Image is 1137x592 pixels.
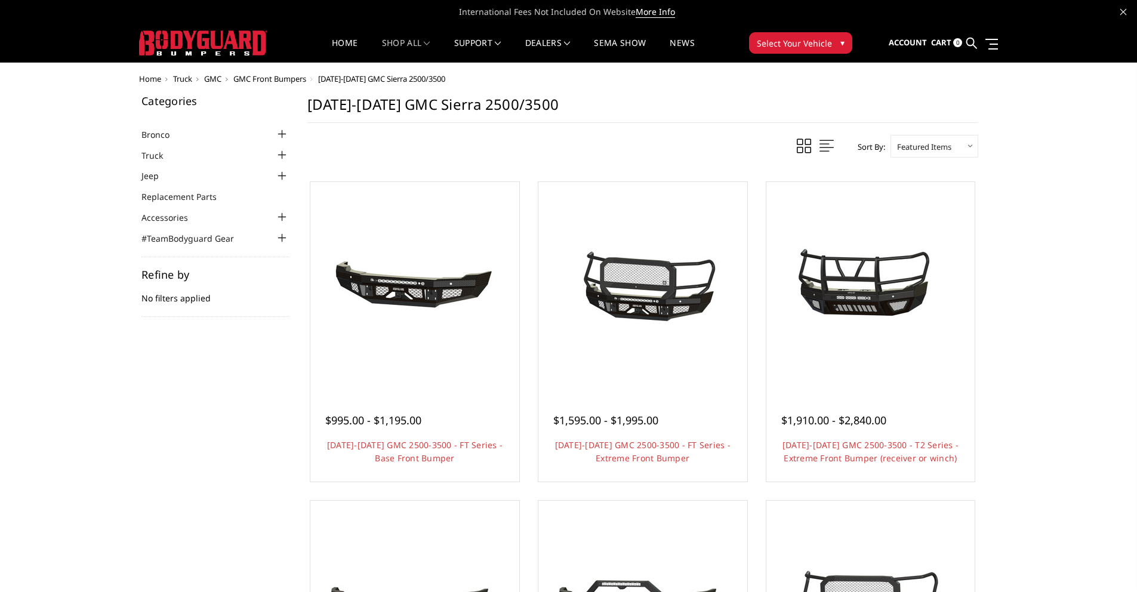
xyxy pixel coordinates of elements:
span: $1,595.00 - $1,995.00 [553,413,658,427]
a: #TeamBodyguard Gear [141,232,249,245]
a: Dealers [525,39,571,62]
a: Truck [141,149,178,162]
span: $995.00 - $1,195.00 [325,413,421,427]
a: [DATE]-[DATE] GMC 2500-3500 - T2 Series - Extreme Front Bumper (receiver or winch) [782,439,959,464]
span: 0 [953,38,962,47]
a: 2024-2025 GMC 2500-3500 - T2 Series - Extreme Front Bumper (receiver or winch) 2024-2025 GMC 2500... [769,185,972,388]
a: Bronco [141,128,184,141]
h5: Refine by [141,269,289,280]
a: Accessories [141,211,203,224]
a: 2024-2025 GMC 2500-3500 - FT Series - Extreme Front Bumper 2024-2025 GMC 2500-3500 - FT Series - ... [541,185,744,388]
img: BODYGUARD BUMPERS [139,30,267,55]
a: Cart 0 [931,27,962,59]
a: Jeep [141,169,174,182]
a: GMC [204,73,221,84]
label: Sort By: [851,138,885,156]
a: News [670,39,694,62]
a: SEMA Show [594,39,646,62]
a: More Info [636,6,675,18]
div: No filters applied [141,269,289,317]
span: Account [889,37,927,48]
h5: Categories [141,95,289,106]
a: shop all [382,39,430,62]
span: $1,910.00 - $2,840.00 [781,413,886,427]
a: Support [454,39,501,62]
a: GMC Front Bumpers [233,73,306,84]
a: Account [889,27,927,59]
a: Truck [173,73,192,84]
a: Home [332,39,358,62]
a: [DATE]-[DATE] GMC 2500-3500 - FT Series - Extreme Front Bumper [555,439,731,464]
span: [DATE]-[DATE] GMC Sierra 2500/3500 [318,73,445,84]
a: 2024-2025 GMC 2500-3500 - FT Series - Base Front Bumper 2024-2025 GMC 2500-3500 - FT Series - Bas... [313,185,516,388]
h1: [DATE]-[DATE] GMC Sierra 2500/3500 [307,95,978,123]
a: Home [139,73,161,84]
a: Replacement Parts [141,190,232,203]
button: Select Your Vehicle [749,32,852,54]
a: [DATE]-[DATE] GMC 2500-3500 - FT Series - Base Front Bumper [327,439,503,464]
span: ▾ [840,36,845,49]
span: Cart [931,37,951,48]
span: Select Your Vehicle [757,37,832,50]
